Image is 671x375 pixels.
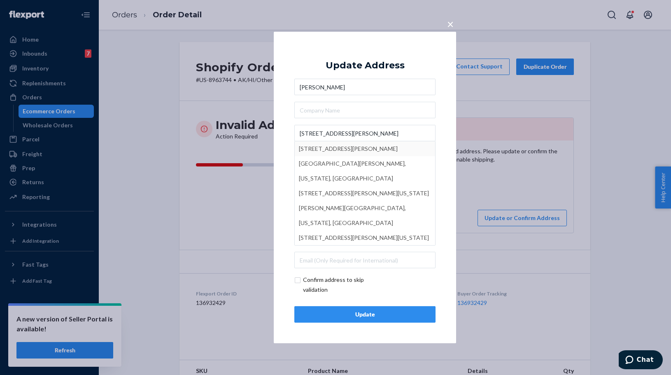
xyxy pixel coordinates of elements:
[447,17,454,31] span: ×
[294,79,436,95] input: First & Last Name
[299,230,431,245] div: [STREET_ADDRESS][PERSON_NAME][US_STATE]
[299,156,431,186] div: [GEOGRAPHIC_DATA][PERSON_NAME], [US_STATE], [GEOGRAPHIC_DATA]
[301,310,429,319] div: Update
[294,102,436,118] input: Company Name
[299,141,431,156] div: [STREET_ADDRESS][PERSON_NAME]
[326,61,405,70] div: Update Address
[299,186,431,201] div: [STREET_ADDRESS][PERSON_NAME][US_STATE]
[294,125,436,141] input: [STREET_ADDRESS][PERSON_NAME][GEOGRAPHIC_DATA][PERSON_NAME], [US_STATE], [GEOGRAPHIC_DATA][STREET...
[299,201,431,230] div: [PERSON_NAME][GEOGRAPHIC_DATA], [US_STATE], [GEOGRAPHIC_DATA]
[294,306,436,323] button: Update
[294,252,436,268] input: Email (Only Required for International)
[619,350,663,371] iframe: Opens a widget where you can chat to one of our agents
